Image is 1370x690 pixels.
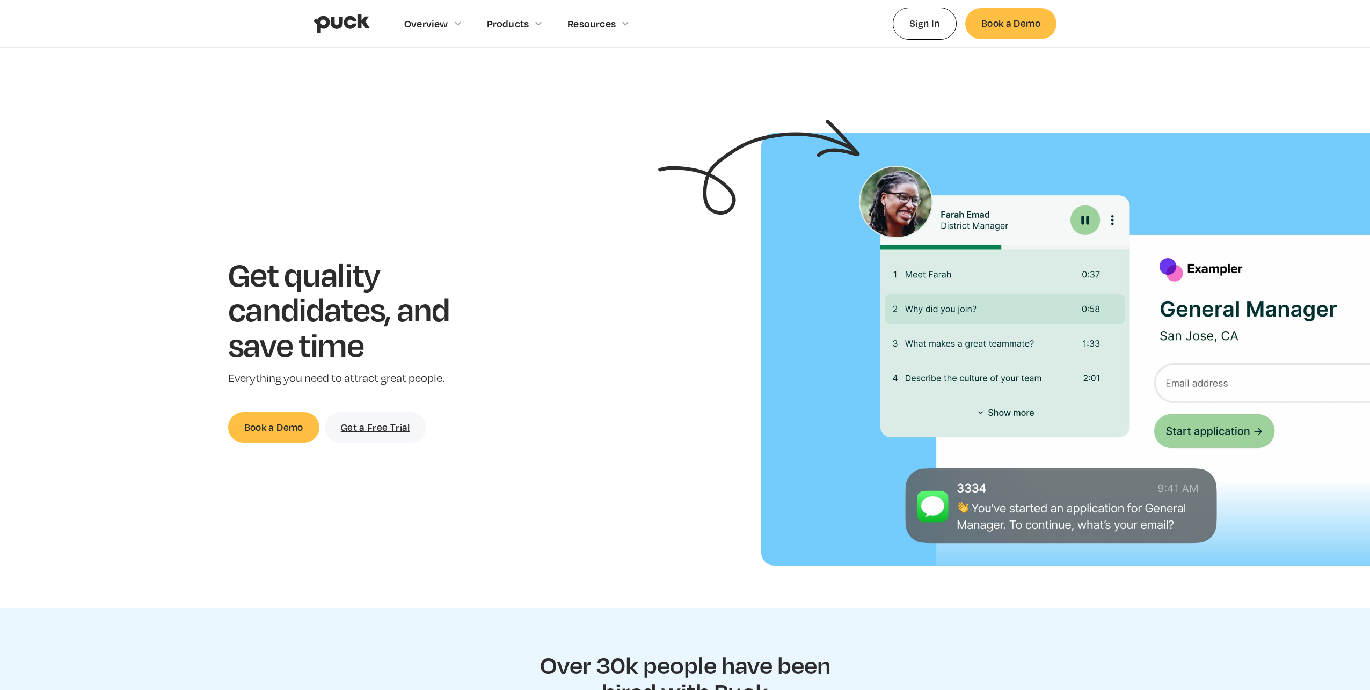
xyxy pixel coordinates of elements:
[325,412,426,443] a: Get a Free Trial
[567,18,616,30] div: Resources
[965,8,1056,39] a: Book a Demo
[228,371,483,386] p: Everything you need to attract great people.
[893,8,957,39] a: Sign In
[228,412,319,443] a: Book a Demo
[228,256,483,362] h1: Get quality candidates, and save time
[404,18,448,30] div: Overview
[487,18,529,30] div: Products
